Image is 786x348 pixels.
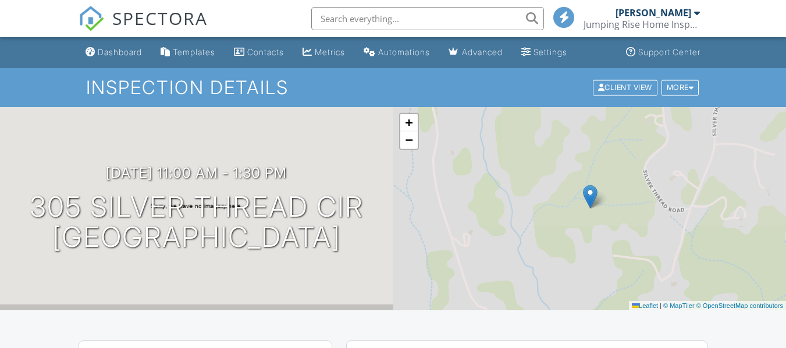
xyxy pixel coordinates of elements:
div: Dashboard [98,47,142,57]
span: − [405,132,412,147]
span: + [405,115,412,130]
div: Jumping Rise Home Inspections LLC [584,19,700,30]
div: [PERSON_NAME] [616,7,691,19]
div: Advanced [462,47,503,57]
a: Templates [156,42,220,63]
h1: Inspection Details [86,77,700,98]
a: Leaflet [632,302,658,309]
a: Support Center [621,42,705,63]
a: Zoom out [400,131,418,149]
div: Support Center [638,47,700,57]
div: Metrics [315,47,345,57]
a: © MapTiler [663,302,695,309]
span: SPECTORA [112,6,208,30]
a: Metrics [298,42,350,63]
a: Contacts [229,42,289,63]
input: Search everything... [311,7,544,30]
span: | [660,302,661,309]
a: © OpenStreetMap contributors [696,302,783,309]
h3: [DATE] 11:00 am - 1:30 pm [106,165,287,181]
h1: 305 Silver Thread Cir [GEOGRAPHIC_DATA] [30,192,364,253]
div: Client View [593,80,657,95]
div: More [661,80,699,95]
div: Automations [378,47,430,57]
div: Templates [173,47,215,57]
img: Marker [583,185,597,209]
div: Contacts [247,47,284,57]
a: Client View [592,82,660,91]
a: Automations (Basic) [359,42,435,63]
a: Dashboard [81,42,147,63]
a: Advanced [444,42,507,63]
div: Settings [534,47,567,57]
a: Settings [517,42,572,63]
a: SPECTORA [79,16,208,40]
img: The Best Home Inspection Software - Spectora [79,6,104,31]
a: Zoom in [400,114,418,131]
